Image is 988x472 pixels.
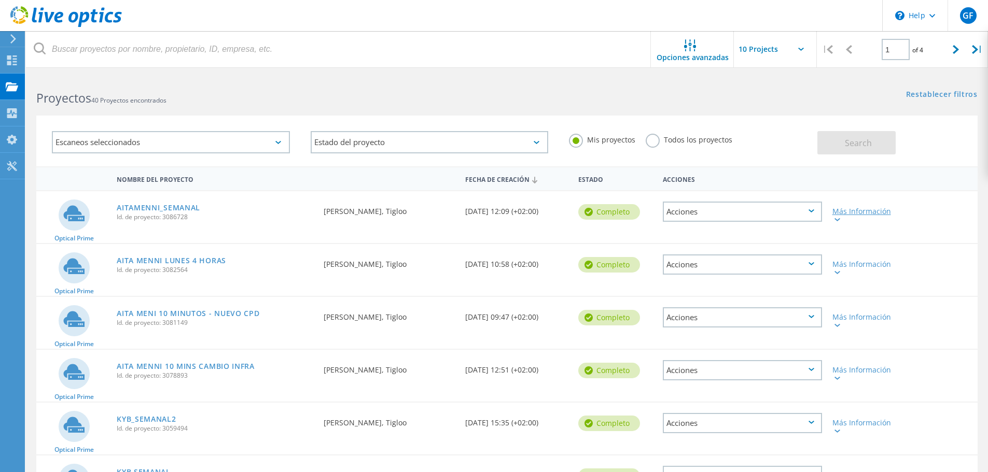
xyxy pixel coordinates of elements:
div: [PERSON_NAME], Tigloo [318,403,460,437]
div: Nombre del proyecto [112,169,318,188]
div: Acciones [663,254,822,275]
a: AITAMENNI_SEMANAL [117,204,200,211]
a: Restablecer filtros [906,91,978,99]
div: Más Información [832,313,897,328]
div: completo [578,363,640,378]
a: AITA MENI 10 MINUTOS - NUEVO CPD [117,310,259,317]
label: Todos los proyectos [646,134,732,144]
div: [PERSON_NAME], Tigloo [318,191,460,225]
div: Más Información [832,261,897,275]
div: [DATE] 10:58 (+02:00) [460,244,573,278]
div: Fecha de creación [460,169,573,189]
div: Acciones [663,413,822,433]
span: of 4 [912,46,923,54]
div: Acciones [663,307,822,327]
span: Optical Prime [54,235,94,241]
div: | [967,31,988,68]
button: Search [817,131,896,154]
svg: \n [895,11,904,20]
input: Buscar proyectos por nombre, propietario, ID, empresa, etc. [26,31,651,67]
div: Estado [573,169,658,188]
span: Id. de proyecto: 3086728 [117,214,313,220]
div: [DATE] 12:09 (+02:00) [460,191,573,225]
div: Acciones [658,169,827,188]
label: Mis proyectos [569,134,635,144]
span: Id. de proyecto: 3081149 [117,320,313,326]
span: GF [963,11,973,20]
div: Escaneos seleccionados [52,131,290,153]
span: Optical Prime [54,288,94,294]
span: Optical Prime [54,341,94,347]
div: Estado del proyecto [311,131,549,153]
span: 40 Proyectos encontrados [91,96,166,105]
span: Id. de proyecto: 3082564 [117,267,313,273]
div: [DATE] 09:47 (+02:00) [460,297,573,331]
a: Live Optics Dashboard [10,22,122,29]
div: [PERSON_NAME], Tigloo [318,350,460,384]
div: completo [578,310,640,325]
a: AITA MENNI 10 MINS CAMBIO INFRA [117,363,255,370]
span: Optical Prime [54,394,94,400]
a: AITA MENNI LUNES 4 HORAS [117,257,226,264]
div: Más Información [832,366,897,381]
div: | [817,31,838,68]
div: [DATE] 12:51 (+02:00) [460,350,573,384]
div: completo [578,416,640,431]
div: completo [578,257,640,273]
span: Id. de proyecto: 3059494 [117,425,313,432]
div: [PERSON_NAME], Tigloo [318,297,460,331]
span: Id. de proyecto: 3078893 [117,373,313,379]
div: completo [578,204,640,220]
b: Proyectos [36,90,91,106]
span: Optical Prime [54,447,94,453]
span: Search [845,137,872,149]
div: Acciones [663,202,822,222]
span: Opciones avanzadas [657,54,729,61]
div: Más Información [832,419,897,434]
div: Acciones [663,360,822,380]
a: KYB_SEMANAL2 [117,416,176,423]
div: Más Información [832,208,897,222]
div: [PERSON_NAME], Tigloo [318,244,460,278]
div: [DATE] 15:35 (+02:00) [460,403,573,437]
